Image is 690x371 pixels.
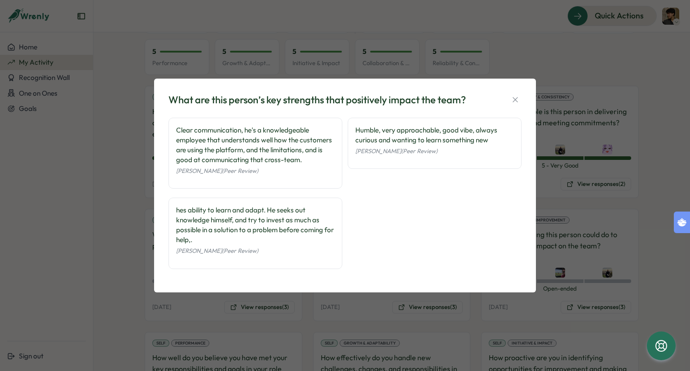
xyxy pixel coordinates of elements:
div: Humble, very approachable, good vibe, always curious and wanting to learn something new [355,125,514,145]
span: [PERSON_NAME] (Peer Review) [176,247,258,254]
span: [PERSON_NAME] (Peer Review) [176,167,258,174]
div: What are this person’s key strengths that positively impact the team? [168,93,466,107]
span: [PERSON_NAME] (Peer Review) [355,147,438,155]
div: Clear communication, he's a knowledgeable employee that understands well how the customers are us... [176,125,335,165]
div: hes ability to learn and adapt. He seeks out knowledge himself, and try to invest as much as poss... [176,205,335,245]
